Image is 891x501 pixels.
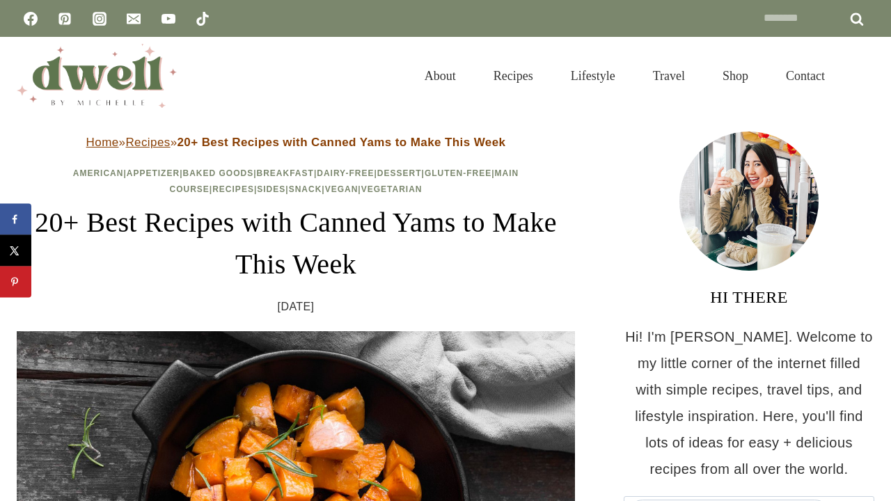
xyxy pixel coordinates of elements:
img: DWELL by michelle [17,44,177,108]
a: Travel [634,51,704,100]
button: View Search Form [851,64,874,88]
a: Gluten-Free [425,168,491,178]
a: Instagram [86,5,113,33]
a: Baked Goods [182,168,253,178]
a: Appetizer [127,168,180,178]
a: About [406,51,475,100]
span: | | | | | | | | | | | | [73,168,519,194]
time: [DATE] [278,296,315,317]
h3: HI THERE [624,285,874,310]
nav: Primary Navigation [406,51,844,100]
a: Recipes [475,51,552,100]
a: TikTok [189,5,216,33]
a: Dairy-Free [317,168,374,178]
a: American [73,168,124,178]
a: Recipes [125,136,170,149]
a: Breakfast [257,168,314,178]
p: Hi! I'm [PERSON_NAME]. Welcome to my little corner of the internet filled with simple recipes, tr... [624,324,874,482]
a: Recipes [212,184,254,194]
h1: 20+ Best Recipes with Canned Yams to Make This Week [17,202,575,285]
a: Dessert [377,168,422,178]
a: Home [86,136,119,149]
a: YouTube [155,5,182,33]
a: Facebook [17,5,45,33]
strong: 20+ Best Recipes with Canned Yams to Make This Week [178,136,506,149]
a: Vegetarian [361,184,423,194]
span: » » [86,136,506,149]
a: Pinterest [51,5,79,33]
a: Contact [767,51,844,100]
a: Vegan [325,184,358,194]
a: Email [120,5,148,33]
a: Snack [289,184,322,194]
a: Lifestyle [552,51,634,100]
a: Sides [257,184,285,194]
a: Shop [704,51,767,100]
